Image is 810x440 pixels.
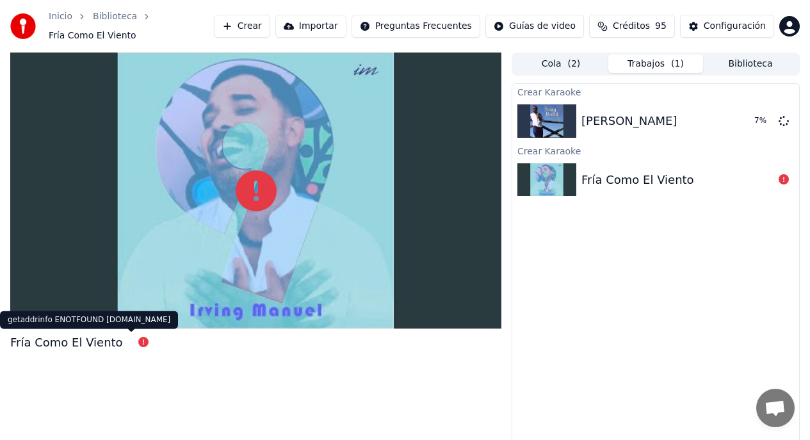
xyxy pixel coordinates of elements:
[512,84,799,99] div: Crear Karaoke
[49,29,136,42] span: Fría Como El Viento
[613,20,650,33] span: Créditos
[512,143,799,158] div: Crear Karaoke
[514,54,608,73] button: Cola
[680,15,774,38] button: Configuración
[589,15,675,38] button: Créditos95
[581,112,677,130] div: [PERSON_NAME]
[704,20,766,33] div: Configuración
[352,15,480,38] button: Preguntas Frecuentes
[49,10,214,42] nav: breadcrumb
[671,58,684,70] span: ( 1 )
[214,15,270,38] button: Crear
[581,171,694,189] div: Fría Como El Viento
[49,10,72,23] a: Inicio
[93,10,137,23] a: Biblioteca
[567,58,580,70] span: ( 2 )
[756,389,795,427] div: Chat abierto
[10,13,36,39] img: youka
[10,334,123,352] div: Fría Como El Viento
[608,54,703,73] button: Trabajos
[485,15,584,38] button: Guías de video
[655,20,667,33] span: 95
[754,116,774,126] div: 7 %
[703,54,798,73] button: Biblioteca
[275,15,346,38] button: Importar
